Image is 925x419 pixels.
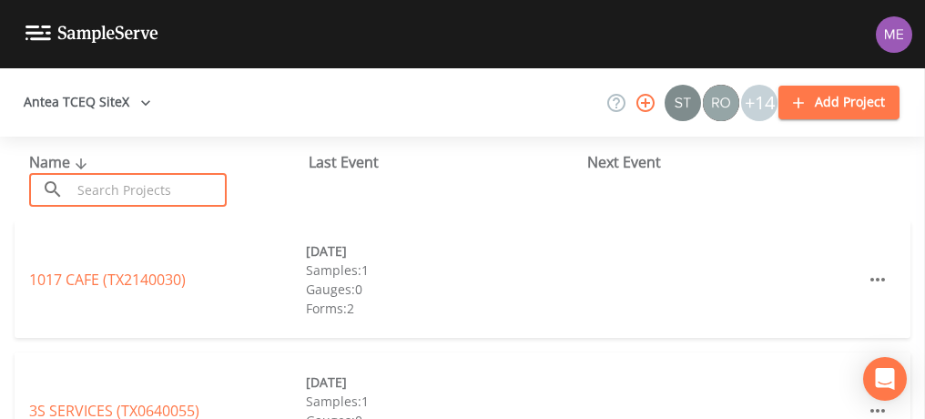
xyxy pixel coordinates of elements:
[306,280,583,299] div: Gauges: 0
[71,173,227,207] input: Search Projects
[29,152,92,172] span: Name
[306,373,583,392] div: [DATE]
[664,85,702,121] div: Stan Porter
[306,392,583,411] div: Samples: 1
[702,85,740,121] div: Rodolfo Ramirez
[16,86,158,119] button: Antea TCEQ SiteX
[665,85,701,121] img: c0670e89e469b6405363224a5fca805c
[306,299,583,318] div: Forms: 2
[309,151,588,173] div: Last Event
[863,357,907,401] div: Open Intercom Messenger
[25,26,158,43] img: logo
[778,86,900,119] button: Add Project
[876,16,912,53] img: d4d65db7c401dd99d63b7ad86343d265
[29,270,186,290] a: 1017 CAFE (TX2140030)
[703,85,739,121] img: 7e5c62b91fde3b9fc00588adc1700c9a
[306,241,583,261] div: [DATE]
[741,85,778,121] div: +14
[587,151,867,173] div: Next Event
[306,261,583,280] div: Samples: 1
